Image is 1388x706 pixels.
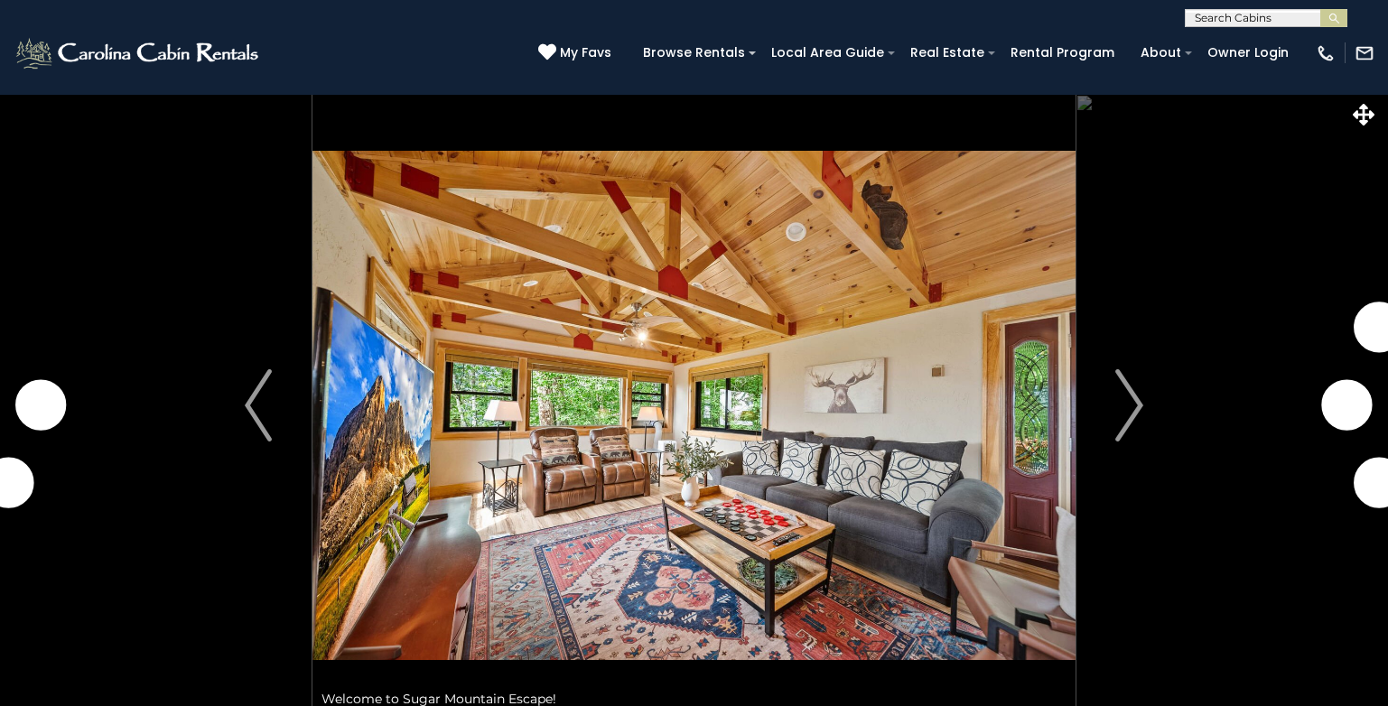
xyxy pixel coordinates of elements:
img: mail-regular-white.png [1355,43,1374,63]
a: Real Estate [901,39,993,67]
a: Browse Rentals [634,39,754,67]
img: White-1-2.png [14,35,264,71]
img: arrow [1116,369,1143,441]
a: Rental Program [1001,39,1123,67]
a: About [1132,39,1190,67]
a: My Favs [538,43,616,63]
img: arrow [245,369,272,441]
span: My Favs [560,43,611,62]
img: phone-regular-white.png [1316,43,1336,63]
a: Local Area Guide [762,39,893,67]
a: Owner Login [1198,39,1298,67]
